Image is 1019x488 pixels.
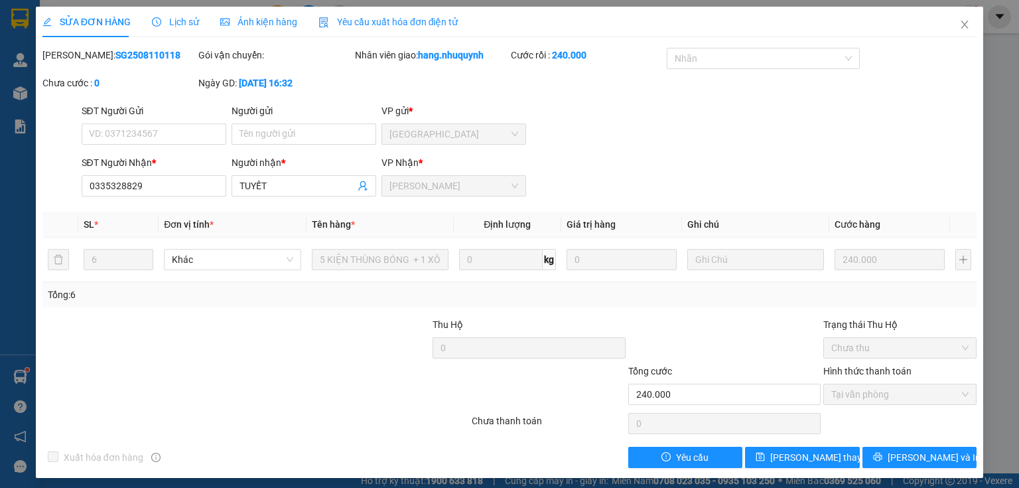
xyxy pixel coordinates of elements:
span: Ảnh kiện hàng [220,17,297,27]
button: save[PERSON_NAME] thay đổi [745,447,860,468]
span: SỬA ĐƠN HÀNG [42,17,131,27]
span: save [756,452,765,463]
span: printer [873,452,882,463]
span: kg [543,249,556,270]
div: VP gửi [381,104,526,118]
label: Hình thức thanh toán [823,366,912,376]
div: Cước rồi : [511,48,664,62]
span: clock-circle [152,17,161,27]
button: plus [955,249,971,270]
span: close [959,19,970,30]
span: Đơn vị tính [164,219,214,230]
div: Trạng thái Thu Hộ [823,317,977,332]
span: Khác [172,250,293,270]
span: Định lượng [484,219,531,230]
span: user-add [358,181,368,191]
span: Thu Hộ [433,319,463,330]
div: Người nhận [232,155,376,170]
span: Tổng cước [628,366,672,376]
span: Phan Rang [389,176,518,196]
img: icon [318,17,329,28]
div: Ngày GD: [198,76,352,90]
th: Ghi chú [682,212,829,238]
span: Tên hàng [312,219,355,230]
span: [PERSON_NAME] thay đổi [770,450,876,465]
span: Yêu cầu [676,450,709,465]
span: Xuất hóa đơn hàng [58,450,149,465]
div: Chưa cước : [42,76,196,90]
button: printer[PERSON_NAME] và In [862,447,977,468]
div: SĐT Người Gửi [82,104,226,118]
div: [PERSON_NAME]: [42,48,196,62]
input: 0 [567,249,677,270]
div: Gói vận chuyển: [198,48,352,62]
div: Người gửi [232,104,376,118]
div: Tổng: 6 [48,287,394,302]
span: Cước hàng [835,219,880,230]
span: Giá trị hàng [567,219,616,230]
span: Lịch sử [152,17,199,27]
div: SĐT Người Nhận [82,155,226,170]
span: picture [220,17,230,27]
b: 0 [94,78,100,88]
span: Sài Gòn [389,124,518,144]
span: Chưa thu [831,338,969,358]
span: exclamation-circle [661,452,671,463]
button: Close [946,7,983,44]
span: [PERSON_NAME] và In [888,450,981,465]
b: 240.000 [552,50,586,60]
b: SG2508110118 [115,50,180,60]
span: VP Nhận [381,157,419,168]
span: Yêu cầu xuất hóa đơn điện tử [318,17,458,27]
input: 0 [835,249,945,270]
b: [DATE] 16:32 [239,78,293,88]
div: Nhân viên giao: [355,48,508,62]
span: edit [42,17,52,27]
input: Ghi Chú [687,249,824,270]
span: SL [84,219,94,230]
span: Tại văn phòng [831,384,969,404]
span: info-circle [151,453,161,462]
input: VD: Bàn, Ghế [312,249,448,270]
button: exclamation-circleYêu cầu [628,447,743,468]
div: Chưa thanh toán [470,414,626,437]
button: delete [48,249,69,270]
b: hang.nhuquynh [418,50,484,60]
